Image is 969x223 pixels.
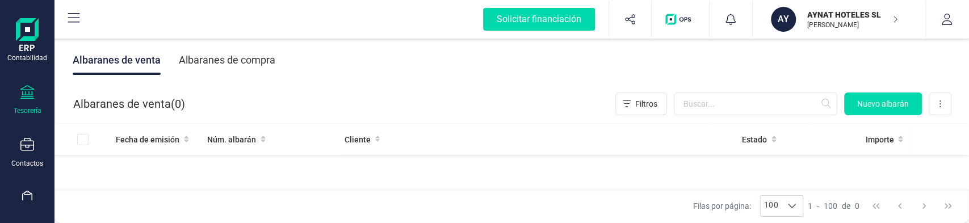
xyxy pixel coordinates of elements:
[73,92,185,115] div: Albaranes de venta ( )
[11,159,43,168] div: Contactos
[635,98,657,110] span: Filtros
[889,195,911,217] button: Previous Page
[615,92,667,115] button: Filtros
[808,200,812,212] span: 1
[116,134,179,145] span: Fecha de emisión
[175,96,181,112] span: 0
[469,1,609,37] button: Solicitar financiación
[807,9,898,20] p: AYNAT HOTELES SL
[937,195,959,217] button: Last Page
[14,106,41,115] div: Tesorería
[865,195,887,217] button: First Page
[766,1,912,37] button: AYAYNAT HOTELES SL[PERSON_NAME]
[345,134,371,145] span: Cliente
[674,92,837,115] input: Buscar...
[771,7,796,32] div: AY
[865,134,894,145] span: Importe
[842,200,850,212] span: de
[913,195,935,217] button: Next Page
[658,1,702,37] button: Logo de OPS
[73,45,161,75] div: Albaranes de venta
[693,195,803,217] div: Filas por página:
[807,20,898,30] p: [PERSON_NAME]
[179,45,275,75] div: Albaranes de compra
[16,18,39,54] img: Logo Finanedi
[808,200,859,212] div: -
[665,14,695,25] img: Logo de OPS
[7,53,47,62] div: Contabilidad
[824,200,837,212] span: 100
[761,196,781,216] span: 100
[844,92,922,115] button: Nuevo albarán
[855,200,859,212] span: 0
[857,98,909,110] span: Nuevo albarán
[483,8,595,31] div: Solicitar financiación
[742,134,767,145] span: Estado
[207,134,256,145] span: Núm. albarán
